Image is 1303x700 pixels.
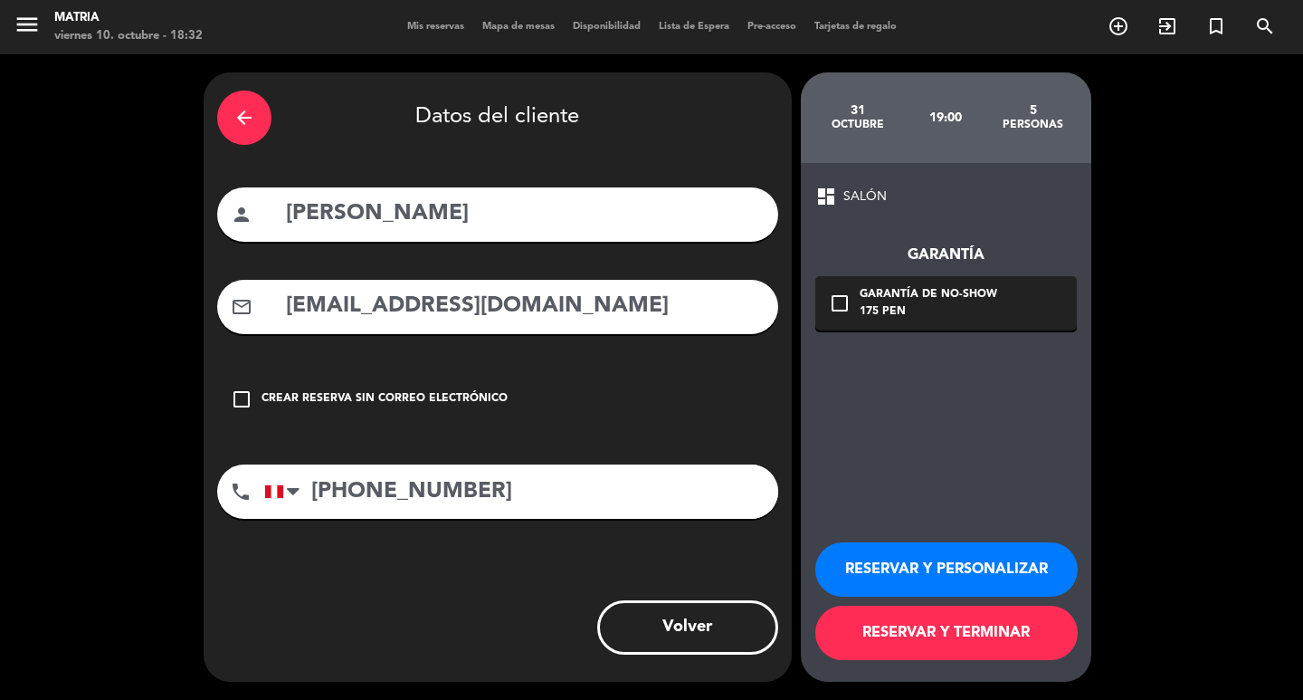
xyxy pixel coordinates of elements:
[650,22,738,32] span: Lista de Espera
[217,86,778,149] div: Datos del cliente
[398,22,473,32] span: Mis reservas
[1205,15,1227,37] i: turned_in_not
[989,103,1077,118] div: 5
[815,186,837,207] span: dashboard
[473,22,564,32] span: Mapa de mesas
[231,388,252,410] i: check_box_outline_blank
[738,22,805,32] span: Pre-acceso
[597,600,778,655] button: Volver
[262,390,508,408] div: Crear reserva sin correo electrónico
[805,22,906,32] span: Tarjetas de regalo
[829,292,851,314] i: check_box_outline_blank
[54,27,203,45] div: viernes 10. octubre - 18:32
[815,244,1077,267] div: Garantía
[14,11,41,38] i: menu
[14,11,41,44] button: menu
[284,196,765,233] input: Nombre del cliente
[843,187,887,207] span: SALÓN
[231,296,252,318] i: mail_outline
[231,204,252,225] i: person
[901,86,989,149] div: 19:00
[264,465,778,519] input: Número de teléfono...
[815,606,1078,660] button: RESERVAR Y TERMINAR
[233,107,255,129] i: arrow_back
[1254,15,1276,37] i: search
[230,481,252,503] i: phone
[860,286,997,304] div: Garantía de no-show
[564,22,650,32] span: Disponibilidad
[1108,15,1129,37] i: add_circle_outline
[860,303,997,321] div: 175 PEN
[989,118,1077,132] div: personas
[265,465,307,518] div: Peru (Perú): +51
[54,9,203,27] div: MATRIA
[1156,15,1178,37] i: exit_to_app
[814,103,902,118] div: 31
[284,288,765,325] input: Email del cliente
[815,542,1078,597] button: RESERVAR Y PERSONALIZAR
[814,118,902,132] div: octubre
